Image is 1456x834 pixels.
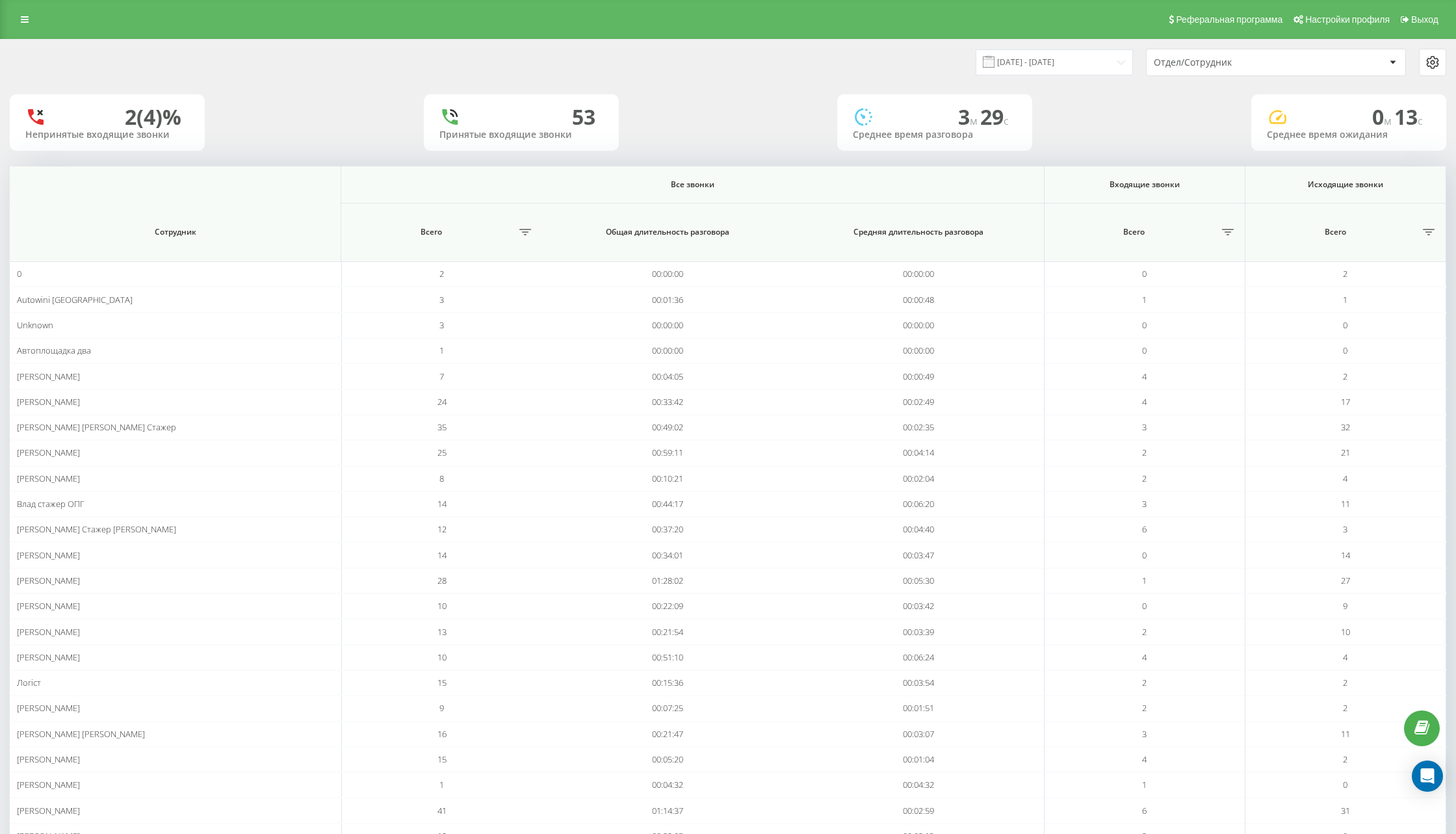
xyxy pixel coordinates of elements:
[439,294,444,306] span: 3
[542,722,793,747] td: 00:21:47
[1142,779,1147,790] span: 1
[1341,805,1350,816] span: 31
[542,568,793,593] td: 01:28:02
[542,287,793,312] td: 00:01:36
[437,549,447,561] span: 14
[560,227,775,237] span: Общая длительность разговора
[793,593,1044,619] td: 00:03:42
[1142,600,1147,612] span: 0
[17,702,80,714] span: [PERSON_NAME]
[1142,728,1147,740] span: 3
[542,261,793,287] td: 00:00:00
[17,268,21,280] span: 0
[1154,57,1309,68] div: Отдел/Сотрудник
[348,227,515,237] span: Всего
[1343,651,1347,663] span: 4
[17,805,80,816] span: [PERSON_NAME]
[1305,14,1390,25] span: Настройки профиля
[437,396,447,408] span: 24
[17,294,133,306] span: Autowini [GEOGRAPHIC_DATA]
[1341,447,1350,458] span: 21
[793,466,1044,491] td: 00:02:04
[1004,114,1009,128] span: c
[439,129,603,140] div: Принятые входящие звонки
[793,517,1044,542] td: 00:04:40
[17,421,176,433] span: [PERSON_NAME] [PERSON_NAME] Стажер
[542,389,793,415] td: 00:33:42
[793,389,1044,415] td: 00:02:49
[1411,14,1438,25] span: Выход
[980,103,1009,131] span: 29
[1343,319,1347,331] span: 0
[542,798,793,823] td: 01:14:37
[1343,677,1347,688] span: 2
[793,798,1044,823] td: 00:02:59
[793,313,1044,338] td: 00:00:00
[1142,549,1147,561] span: 0
[1343,779,1347,790] span: 0
[542,466,793,491] td: 00:10:21
[1142,421,1147,433] span: 3
[542,645,793,670] td: 00:51:10
[17,473,80,484] span: [PERSON_NAME]
[1341,728,1350,740] span: 11
[1142,268,1147,280] span: 0
[382,179,1003,190] span: Все звонки
[542,747,793,772] td: 00:05:20
[1142,575,1147,586] span: 1
[793,722,1044,747] td: 00:03:07
[1341,626,1350,638] span: 10
[125,105,181,129] div: 2 (4)%
[1384,114,1394,128] span: м
[1142,473,1147,484] span: 2
[1341,549,1350,561] span: 14
[1176,14,1282,25] span: Реферальная программа
[1142,753,1147,765] span: 4
[1060,179,1228,190] span: Входящие звонки
[17,523,176,535] span: [PERSON_NAME] Стажер [PERSON_NAME]
[542,593,793,619] td: 00:22:09
[1343,753,1347,765] span: 2
[1341,396,1350,408] span: 17
[17,498,84,510] span: Влад стажер ОПГ
[542,415,793,440] td: 00:49:02
[1412,761,1443,792] div: Open Intercom Messenger
[542,440,793,465] td: 00:59:11
[439,319,444,331] span: 3
[793,338,1044,363] td: 00:00:00
[1343,371,1347,382] span: 2
[1142,319,1147,331] span: 0
[793,491,1044,517] td: 00:06:20
[793,542,1044,567] td: 00:03:47
[25,129,189,140] div: Непринятые входящие звонки
[958,103,980,131] span: 3
[17,345,91,356] span: Автоплощадка два
[17,728,145,740] span: [PERSON_NAME] [PERSON_NAME]
[1343,345,1347,356] span: 0
[437,728,447,740] span: 16
[437,651,447,663] span: 10
[439,779,444,790] span: 1
[17,779,80,790] span: [PERSON_NAME]
[793,261,1044,287] td: 00:00:00
[437,575,447,586] span: 28
[17,651,80,663] span: [PERSON_NAME]
[437,600,447,612] span: 10
[793,363,1044,389] td: 00:00:49
[1142,447,1147,458] span: 2
[793,696,1044,721] td: 00:01:51
[1142,651,1147,663] span: 4
[437,523,447,535] span: 12
[1341,498,1350,510] span: 11
[853,129,1017,140] div: Среднее время разговора
[1341,575,1350,586] span: 27
[542,313,793,338] td: 00:00:00
[437,677,447,688] span: 15
[542,772,793,798] td: 00:04:32
[439,268,444,280] span: 2
[17,371,80,382] span: [PERSON_NAME]
[1252,227,1418,237] span: Всего
[437,498,447,510] span: 14
[17,575,80,586] span: [PERSON_NAME]
[542,619,793,644] td: 00:21:54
